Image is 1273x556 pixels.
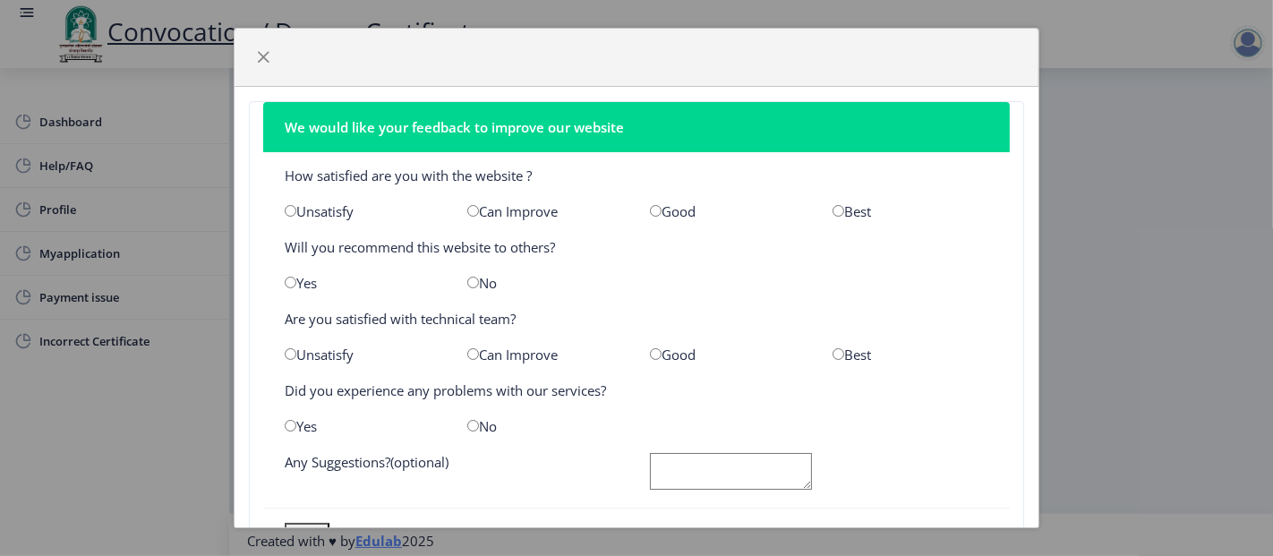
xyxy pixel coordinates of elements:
button: save [285,523,329,543]
div: Can Improve [454,202,636,220]
div: No [454,417,636,435]
div: Good [636,202,819,220]
div: Good [636,346,819,364]
div: Best [819,346,1002,364]
div: Any Suggestions?(optional) [271,453,636,493]
div: Unsatisfy [271,202,454,220]
div: Yes [271,274,454,292]
nb-card-header: We would like your feedback to improve our website [263,102,1010,152]
div: No [454,274,636,292]
div: Unsatisfy [271,346,454,364]
div: Are you satisfied with technical team? [271,310,1002,328]
div: Did you experience any problems with our services? [271,381,1002,399]
div: Yes [271,417,454,435]
div: Will you recommend this website to others? [271,238,1002,256]
div: Best [819,202,1002,220]
div: How satisfied are you with the website ? [271,167,1002,184]
div: Can Improve [454,346,636,364]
